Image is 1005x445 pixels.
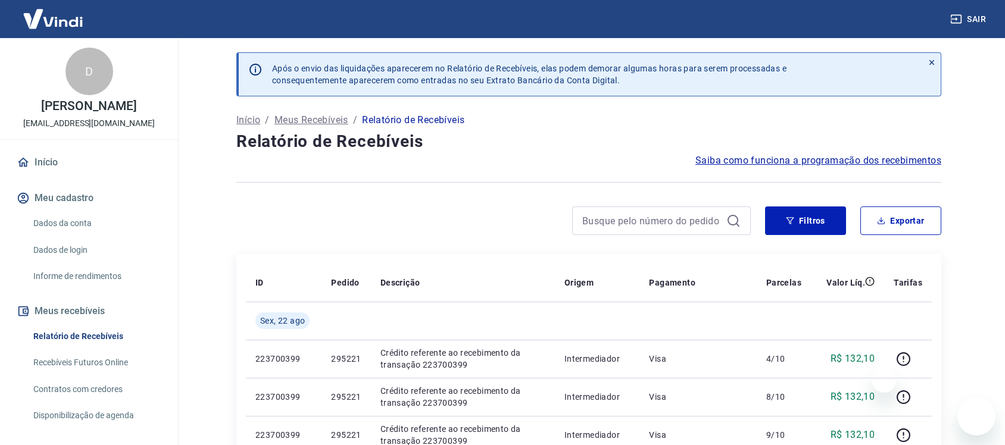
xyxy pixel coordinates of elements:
[236,130,941,153] h4: Relatório de Recebíveis
[353,113,357,127] p: /
[255,277,264,289] p: ID
[380,277,420,289] p: Descrição
[272,62,786,86] p: Após o envio das liquidações aparecerem no Relatório de Recebíveis, elas podem demorar algumas ho...
[14,185,164,211] button: Meu cadastro
[831,352,875,366] p: R$ 132,10
[766,353,801,365] p: 4/10
[894,277,922,289] p: Tarifas
[29,211,164,236] a: Dados da conta
[255,353,312,365] p: 223700399
[766,277,801,289] p: Parcelas
[331,429,361,441] p: 295221
[14,298,164,324] button: Meus recebíveis
[564,353,631,365] p: Intermediador
[331,277,359,289] p: Pedido
[29,324,164,349] a: Relatório de Recebíveis
[331,353,361,365] p: 295221
[649,391,747,403] p: Visa
[649,277,695,289] p: Pagamento
[14,1,92,37] img: Vindi
[265,113,269,127] p: /
[29,403,164,428] a: Disponibilização de agenda
[826,277,865,289] p: Valor Líq.
[649,429,747,441] p: Visa
[564,429,631,441] p: Intermediador
[362,113,464,127] p: Relatório de Recebíveis
[872,369,896,393] iframe: Fechar mensagem
[65,48,113,95] div: D
[948,8,991,30] button: Sair
[831,428,875,442] p: R$ 132,10
[831,390,875,404] p: R$ 132,10
[255,391,312,403] p: 223700399
[766,429,801,441] p: 9/10
[255,429,312,441] p: 223700399
[766,391,801,403] p: 8/10
[380,347,545,371] p: Crédito referente ao recebimento da transação 223700399
[582,212,722,230] input: Busque pelo número do pedido
[380,385,545,409] p: Crédito referente ao recebimento da transação 223700399
[29,377,164,402] a: Contratos com credores
[14,149,164,176] a: Início
[331,391,361,403] p: 295221
[236,113,260,127] a: Início
[41,100,136,112] p: [PERSON_NAME]
[957,397,995,435] iframe: Botão para abrir a janela de mensagens
[23,117,155,130] p: [EMAIL_ADDRESS][DOMAIN_NAME]
[860,206,941,235] button: Exportar
[260,315,305,327] span: Sex, 22 ago
[29,350,164,375] a: Recebíveis Futuros Online
[649,353,747,365] p: Visa
[274,113,348,127] a: Meus Recebíveis
[564,277,594,289] p: Origem
[765,206,846,235] button: Filtros
[695,153,941,168] a: Saiba como funciona a programação dos recebimentos
[564,391,631,403] p: Intermediador
[29,264,164,289] a: Informe de rendimentos
[29,238,164,262] a: Dados de login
